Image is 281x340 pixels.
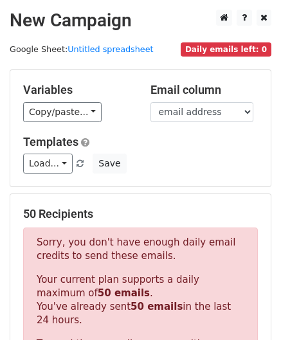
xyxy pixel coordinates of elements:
a: Untitled spreadsheet [68,44,153,54]
h5: Email column [150,83,258,97]
a: Load... [23,154,73,174]
h5: Variables [23,83,131,97]
a: Daily emails left: 0 [181,44,271,54]
span: Daily emails left: 0 [181,42,271,57]
a: Copy/paste... [23,102,102,122]
h5: 50 Recipients [23,207,258,221]
small: Google Sheet: [10,44,154,54]
button: Save [93,154,126,174]
p: Your current plan supports a daily maximum of . You've already sent in the last 24 hours. [37,273,244,327]
strong: 50 emails [98,287,150,299]
p: Sorry, you don't have enough daily email credits to send these emails. [37,236,244,263]
a: Templates [23,135,78,148]
h2: New Campaign [10,10,271,31]
strong: 50 emails [131,301,183,312]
